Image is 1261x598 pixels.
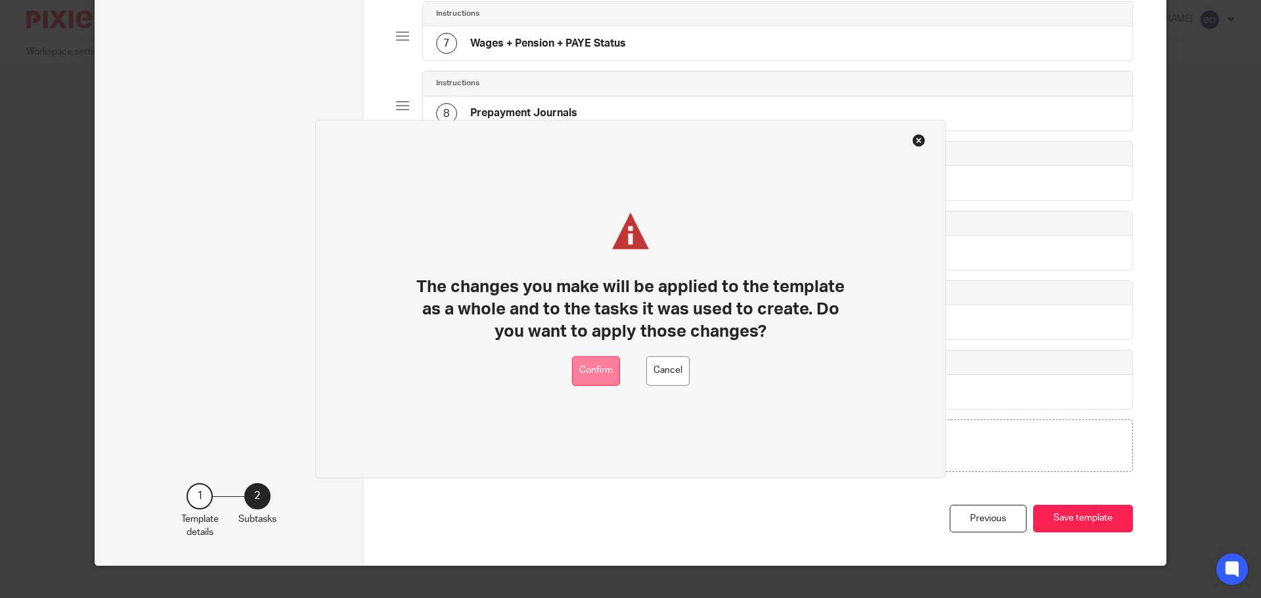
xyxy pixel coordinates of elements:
[244,483,271,509] div: 2
[410,276,851,343] h1: The changes you make will be applied to the template as a whole and to the tasks it was used to c...
[1033,505,1133,533] button: Save template
[436,78,479,89] h4: Instructions
[238,513,277,526] p: Subtasks
[181,513,219,540] p: Template details
[436,33,457,54] div: 7
[436,9,479,19] h4: Instructions
[470,37,626,51] h4: Wages + Pension + PAYE Status
[950,505,1027,533] div: Previous
[572,356,620,385] button: Confirm
[470,106,577,120] h4: Prepayment Journals
[646,356,690,385] button: Cancel
[436,103,457,124] div: 8
[187,483,213,509] div: 1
